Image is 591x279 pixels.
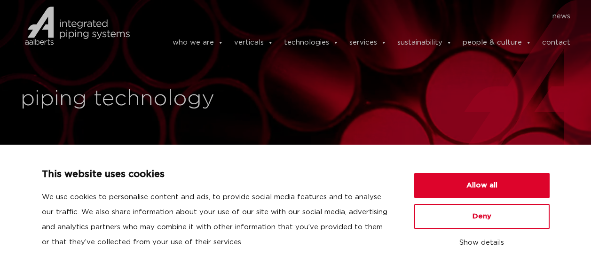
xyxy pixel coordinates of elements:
a: people & culture [463,33,532,52]
a: verticals [234,33,274,52]
p: We use cookies to personalise content and ads, to provide social media features and to analyse ou... [42,190,392,250]
a: sustainability [397,33,452,52]
nav: Menu [144,9,571,24]
a: news [552,9,570,24]
button: Show details [414,235,550,251]
button: Deny [414,204,550,229]
a: technologies [284,33,339,52]
a: services [349,33,387,52]
h1: piping technology [21,84,291,114]
a: contact [542,33,570,52]
button: Allow all [414,173,550,198]
p: This website uses cookies [42,167,392,182]
a: who we are [173,33,224,52]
